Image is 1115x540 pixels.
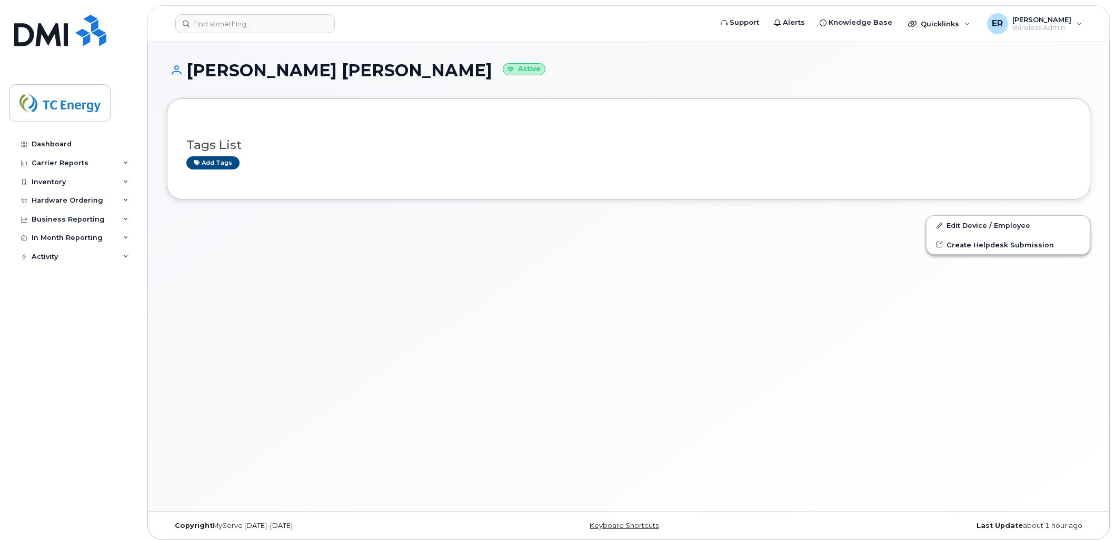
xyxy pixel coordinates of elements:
[782,522,1090,530] div: about 1 hour ago
[927,216,1090,235] a: Edit Device / Employee
[175,522,213,529] strong: Copyright
[186,138,1071,152] h3: Tags List
[167,61,1090,79] h1: [PERSON_NAME] [PERSON_NAME]
[977,522,1023,529] strong: Last Update
[186,156,240,169] a: Add tags
[503,63,545,75] small: Active
[590,522,659,529] a: Keyboard Shortcuts
[927,235,1090,254] a: Create Helpdesk Submission
[167,522,475,530] div: MyServe [DATE]–[DATE]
